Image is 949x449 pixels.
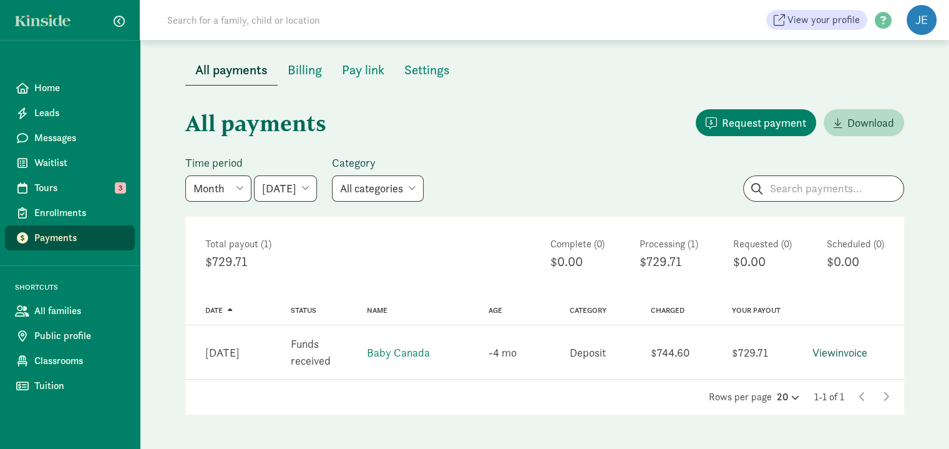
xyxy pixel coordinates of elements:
[777,390,799,405] div: 20
[205,306,223,315] span: Date
[34,303,125,318] span: All families
[722,114,806,131] span: Request payment
[394,55,460,85] button: Settings
[185,63,278,77] a: All payments
[824,109,904,136] a: Download
[367,306,387,315] a: Name
[570,306,606,315] a: Category
[5,373,135,398] a: Tuition
[205,306,233,315] a: Date
[185,101,542,146] h1: All payments
[394,63,460,77] a: Settings
[651,344,690,361] div: $744.60
[160,7,510,32] input: Search for a family, child or location
[550,252,605,272] div: $0.00
[5,101,135,126] a: Leads
[205,237,515,252] div: Total payout (1)
[550,237,605,252] div: Complete (0)
[5,323,135,348] a: Public profile
[5,126,135,150] a: Messages
[5,348,135,373] a: Classrooms
[278,63,332,77] a: Billing
[34,180,125,195] span: Tours
[34,328,125,343] span: Public profile
[278,55,332,85] button: Billing
[34,81,125,96] span: Home
[34,131,125,146] span: Messages
[34,230,125,245] span: Payments
[34,106,125,121] span: Leads
[744,176,903,201] input: Search payments...
[367,345,430,360] a: Baby Canada
[288,60,322,80] span: Billing
[115,182,126,194] span: 3
[5,150,135,175] a: Waitlist
[332,55,394,85] button: Pay link
[5,76,135,101] a: Home
[5,299,135,323] a: All families
[787,12,860,27] span: View your profile
[291,337,331,368] span: Funds received
[185,55,278,86] button: All payments
[489,306,502,315] a: Age
[640,237,698,252] div: Processing (1)
[185,390,904,405] div: Rows per page 1-1 of 1
[827,252,884,272] div: $0.00
[696,109,816,136] button: Request payment
[185,155,317,170] label: Time period
[332,155,424,170] label: Category
[640,252,698,272] div: $729.71
[812,345,867,360] a: Viewinvoice
[332,63,394,77] a: Pay link
[651,306,684,315] a: Charged
[342,60,384,80] span: Pay link
[195,60,268,80] span: All payments
[887,389,949,449] iframe: Chat Widget
[205,344,240,361] div: [DATE]
[5,225,135,250] a: Payments
[847,114,894,131] span: Download
[570,344,606,361] div: Deposit
[827,237,884,252] div: Scheduled (0)
[34,378,125,393] span: Tuition
[733,237,792,252] div: Requested (0)
[5,200,135,225] a: Enrollments
[733,252,792,272] div: $0.00
[731,344,767,361] div: $729.71
[489,345,517,360] span: -4
[34,155,125,170] span: Waitlist
[291,306,316,315] a: Status
[766,10,867,30] a: View your profile
[731,306,780,315] a: Your payout
[404,60,450,80] span: Settings
[34,205,125,220] span: Enrollments
[34,353,125,368] span: Classrooms
[205,252,515,272] div: $729.71
[5,175,135,200] a: Tours 3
